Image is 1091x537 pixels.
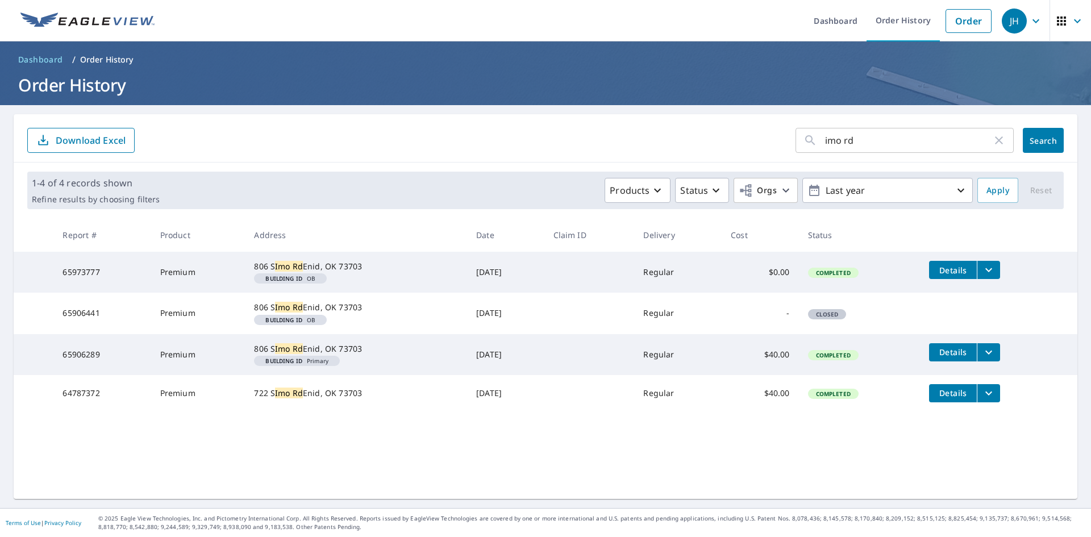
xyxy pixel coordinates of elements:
[977,343,1000,361] button: filesDropdownBtn-65906289
[977,384,1000,402] button: filesDropdownBtn-64787372
[936,265,970,276] span: Details
[929,343,977,361] button: detailsBtn-65906289
[27,128,135,153] button: Download Excel
[986,184,1009,198] span: Apply
[6,519,81,526] p: |
[610,184,649,197] p: Products
[467,252,544,293] td: [DATE]
[467,293,544,334] td: [DATE]
[634,293,722,334] td: Regular
[722,375,798,411] td: $40.00
[275,302,303,313] mark: Imo Rd
[946,9,992,33] a: Order
[254,302,458,313] div: 806 S Enid, OK 73703
[634,218,722,252] th: Delivery
[32,194,160,205] p: Refine results by choosing filters
[53,293,151,334] td: 65906441
[20,13,155,30] img: EV Logo
[275,261,303,272] mark: Imo Rd
[56,134,126,147] p: Download Excel
[265,276,302,281] em: Building ID
[977,178,1018,203] button: Apply
[799,218,921,252] th: Status
[151,334,245,375] td: Premium
[14,73,1077,97] h1: Order History
[44,519,81,527] a: Privacy Policy
[936,347,970,357] span: Details
[254,261,458,272] div: 806 S Enid, OK 73703
[53,218,151,252] th: Report #
[6,519,41,527] a: Terms of Use
[739,184,777,198] span: Orgs
[722,252,798,293] td: $0.00
[80,54,134,65] p: Order History
[151,375,245,411] td: Premium
[1023,128,1064,153] button: Search
[254,388,458,399] div: 722 S Enid, OK 73703
[245,218,467,252] th: Address
[53,252,151,293] td: 65973777
[259,358,335,364] span: Primary
[722,334,798,375] td: $40.00
[809,351,857,359] span: Completed
[802,178,973,203] button: Last year
[977,261,1000,279] button: filesDropdownBtn-65973777
[634,252,722,293] td: Regular
[734,178,798,203] button: Orgs
[675,178,729,203] button: Status
[467,375,544,411] td: [DATE]
[722,293,798,334] td: -
[936,388,970,398] span: Details
[151,252,245,293] td: Premium
[722,218,798,252] th: Cost
[18,54,63,65] span: Dashboard
[809,269,857,277] span: Completed
[259,276,322,281] span: OB
[14,51,1077,69] nav: breadcrumb
[254,343,458,355] div: 806 S Enid, OK 73703
[151,293,245,334] td: Premium
[151,218,245,252] th: Product
[32,176,160,190] p: 1-4 of 4 records shown
[929,384,977,402] button: detailsBtn-64787372
[634,375,722,411] td: Regular
[929,261,977,279] button: detailsBtn-65973777
[14,51,68,69] a: Dashboard
[809,310,846,318] span: Closed
[634,334,722,375] td: Regular
[98,514,1085,531] p: © 2025 Eagle View Technologies, Inc. and Pictometry International Corp. All Rights Reserved. Repo...
[1032,135,1055,146] span: Search
[275,343,303,354] mark: Imo Rd
[1002,9,1027,34] div: JH
[467,334,544,375] td: [DATE]
[265,317,302,323] em: Building ID
[809,390,857,398] span: Completed
[53,334,151,375] td: 65906289
[53,375,151,411] td: 64787372
[605,178,671,203] button: Products
[467,218,544,252] th: Date
[825,124,992,156] input: Address, Report #, Claim ID, etc.
[544,218,635,252] th: Claim ID
[821,181,954,201] p: Last year
[265,358,302,364] em: Building ID
[259,317,322,323] span: OB
[72,53,76,66] li: /
[275,388,303,398] mark: Imo Rd
[680,184,708,197] p: Status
